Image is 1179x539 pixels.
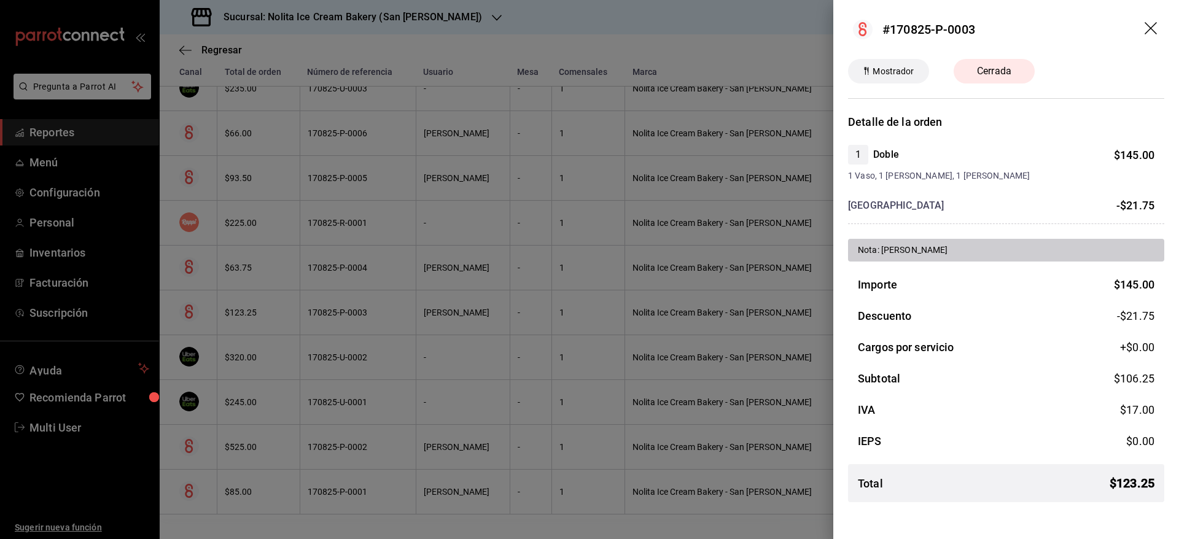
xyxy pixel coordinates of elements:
span: $ 17.00 [1120,403,1154,416]
span: -$21.75 [1117,308,1154,324]
h3: Total [858,475,883,492]
span: $ 123.25 [1110,474,1154,492]
h3: IVA [858,401,875,418]
span: Mostrador [868,65,919,78]
span: $ 145.00 [1114,149,1154,161]
span: $ 0.00 [1126,435,1154,448]
span: -$21.75 [1116,199,1154,212]
h3: Cargos por servicio [858,339,954,355]
h3: Subtotal [858,370,900,387]
span: 1 Vaso, 1 [PERSON_NAME], 1 [PERSON_NAME] [848,169,1154,182]
span: 1 [848,147,868,162]
h3: Descuento [858,308,911,324]
div: #170825-P-0003 [882,20,975,39]
h3: IEPS [858,433,882,449]
button: drag [1145,22,1159,37]
span: $ 106.25 [1114,372,1154,385]
h4: Doble [873,147,899,162]
h3: Detalle de la orden [848,114,1164,130]
span: Cerrada [970,64,1019,79]
span: $ 145.00 [1114,278,1154,291]
h3: Importe [858,276,897,293]
span: +$ 0.00 [1120,339,1154,355]
div: Nota: [PERSON_NAME] [858,244,1154,257]
h4: [GEOGRAPHIC_DATA] [848,198,944,213]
